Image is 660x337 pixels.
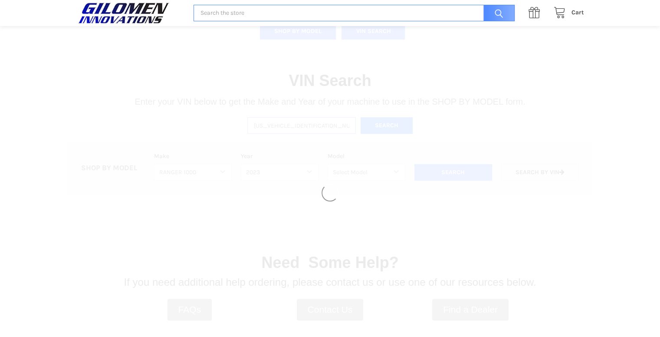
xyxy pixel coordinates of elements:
[194,5,514,22] input: Search the store
[76,2,184,24] a: GILOMEN INNOVATIONS
[571,9,584,16] span: Cart
[549,7,584,18] a: Cart
[479,5,515,22] input: Search
[76,2,171,24] img: GILOMEN INNOVATIONS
